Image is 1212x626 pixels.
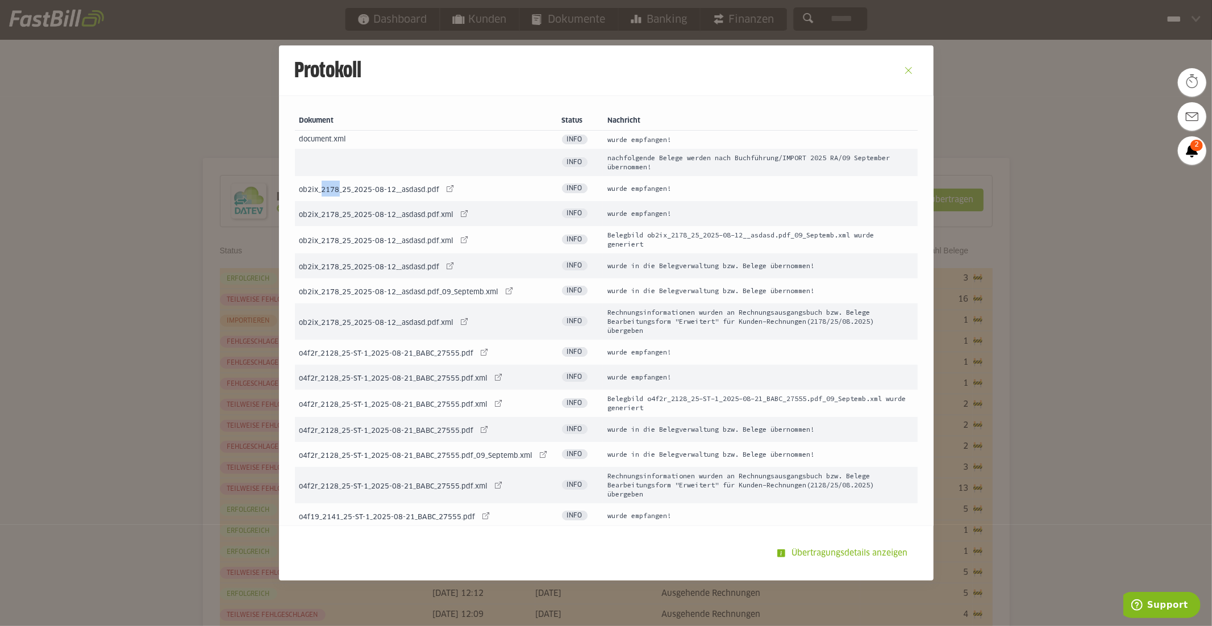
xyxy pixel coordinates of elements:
[562,316,588,326] span: Info
[603,131,918,149] td: wurde empfangen!
[299,136,347,143] span: document.xml
[1190,140,1203,151] span: 2
[456,206,472,222] sl-icon-button: ob2ix_2178_25_2025-08-12__asdasd.pdf.xml
[299,453,533,460] span: o4f2r_2128_25-ST-1_2025-08-21_BABC_27555.pdf_09_Septemb.xml
[442,181,458,197] sl-icon-button: ob2ix_2178_25_2025-08-12__asdasd.pdf
[603,303,918,340] td: Rechnungsinformationen wurden an Rechnungsausgangsbuch bzw. Belege Bearbeitungsform "Erweitert" f...
[299,187,440,194] span: ob2ix_2178_25_2025-08-12__asdasd.pdf
[562,261,588,270] span: Info
[603,226,918,253] td: Belegbild ob2ix_2178_25_2025-08-12__asdasd.pdf_09_Septemb.xml wurde generiert
[562,208,588,218] span: Info
[603,365,918,390] td: wurde empfangen!
[603,340,918,365] td: wurde empfangen!
[770,542,918,565] sl-button: Übertragungsdetails anzeigen
[562,347,588,357] span: Info
[501,283,517,299] sl-icon-button: ob2ix_2178_25_2025-08-12__asdasd.pdf_09_Septemb.xml
[535,446,551,462] sl-icon-button: o4f2r_2128_25-ST-1_2025-08-21_BABC_27555.pdf_09_Septemb.xml
[295,112,557,131] th: Dokument
[299,375,488,382] span: o4f2r_2128_25-ST-1_2025-08-21_BABC_27555.pdf.xml
[603,149,918,176] td: nachfolgende Belege werden nach Buchführung/IMPORT 2025 RA/09 September übernommen!
[1178,136,1206,165] a: 2
[562,157,588,167] span: Info
[562,511,588,520] span: Info
[299,212,454,219] span: ob2ix_2178_25_2025-08-12__asdasd.pdf.xml
[490,369,506,385] sl-icon-button: o4f2r_2128_25-ST-1_2025-08-21_BABC_27555.pdf.xml
[562,424,588,434] span: Info
[557,112,603,131] th: Status
[442,258,458,274] sl-icon-button: ob2ix_2178_25_2025-08-12__asdasd.pdf
[299,289,499,296] span: ob2ix_2178_25_2025-08-12__asdasd.pdf_09_Septemb.xml
[490,477,506,493] sl-icon-button: o4f2r_2128_25-ST-1_2025-08-21_BABC_27555.pdf.xml
[562,135,588,144] span: Info
[603,278,918,303] td: wurde in die Belegverwaltung bzw. Belege übernommen!
[603,503,918,528] td: wurde empfangen!
[562,286,588,295] span: Info
[299,483,488,490] span: o4f2r_2128_25-ST-1_2025-08-21_BABC_27555.pdf.xml
[478,508,494,524] sl-icon-button: o4f19_2141_25-ST-1_2025-08-21_BABC_27555.pdf
[456,314,472,329] sl-icon-button: ob2ix_2178_25_2025-08-12__asdasd.pdf.xml
[299,264,440,271] span: ob2ix_2178_25_2025-08-12__asdasd.pdf
[603,112,918,131] th: Nachricht
[603,253,918,278] td: wurde in die Belegverwaltung bzw. Belege übernommen!
[562,449,588,459] span: Info
[299,320,454,327] span: ob2ix_2178_25_2025-08-12__asdasd.pdf.xml
[603,176,918,201] td: wurde empfangen!
[299,514,476,521] span: o4f19_2141_25-ST-1_2025-08-21_BABC_27555.pdf
[562,398,588,408] span: Info
[299,402,488,408] span: o4f2r_2128_25-ST-1_2025-08-21_BABC_27555.pdf.xml
[476,344,492,360] sl-icon-button: o4f2r_2128_25-ST-1_2025-08-21_BABC_27555.pdf
[476,421,492,437] sl-icon-button: o4f2r_2128_25-ST-1_2025-08-21_BABC_27555.pdf
[562,183,588,193] span: Info
[456,232,472,248] sl-icon-button: ob2ix_2178_25_2025-08-12__asdasd.pdf.xml
[562,235,588,244] span: Info
[562,480,588,490] span: Info
[603,201,918,226] td: wurde empfangen!
[490,395,506,411] sl-icon-button: o4f2r_2128_25-ST-1_2025-08-21_BABC_27555.pdf.xml
[1123,592,1201,620] iframe: Öffnet ein Widget, in dem Sie weitere Informationen finden
[603,467,918,503] td: Rechnungsinformationen wurden an Rechnungsausgangsbuch bzw. Belege Bearbeitungsform "Erweitert" f...
[603,417,918,442] td: wurde in die Belegverwaltung bzw. Belege übernommen!
[562,372,588,382] span: Info
[299,428,474,435] span: o4f2r_2128_25-ST-1_2025-08-21_BABC_27555.pdf
[603,442,918,467] td: wurde in die Belegverwaltung bzw. Belege übernommen!
[603,390,918,417] td: Belegbild o4f2r_2128_25-ST-1_2025-08-21_BABC_27555.pdf_09_Septemb.xml wurde generiert
[299,238,454,245] span: ob2ix_2178_25_2025-08-12__asdasd.pdf.xml
[299,350,474,357] span: o4f2r_2128_25-ST-1_2025-08-21_BABC_27555.pdf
